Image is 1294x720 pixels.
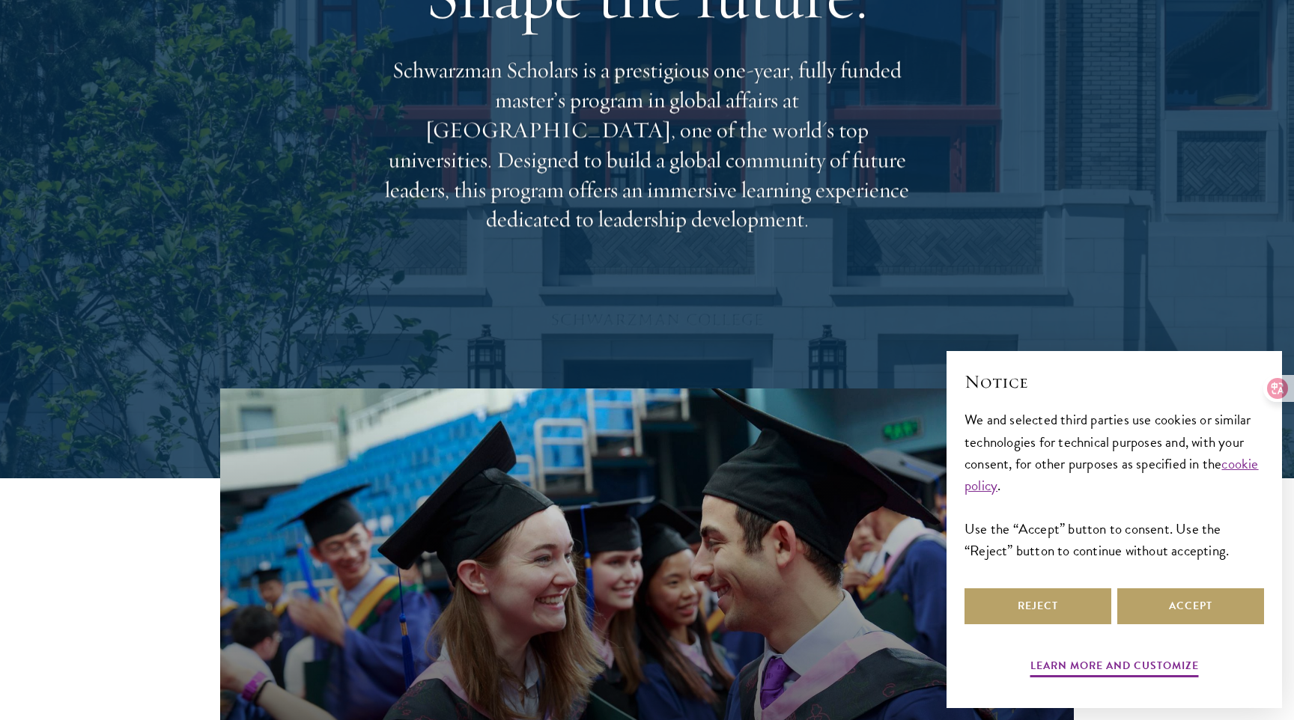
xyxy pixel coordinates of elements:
[377,55,917,234] p: Schwarzman Scholars is a prestigious one-year, fully funded master’s program in global affairs at...
[1030,656,1199,680] button: Learn more and customize
[965,369,1264,394] h2: Notice
[965,588,1111,624] button: Reject
[965,409,1264,561] div: We and selected third parties use cookies or similar technologies for technical purposes and, wit...
[1117,588,1264,624] button: Accept
[965,453,1259,496] a: cookie policy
